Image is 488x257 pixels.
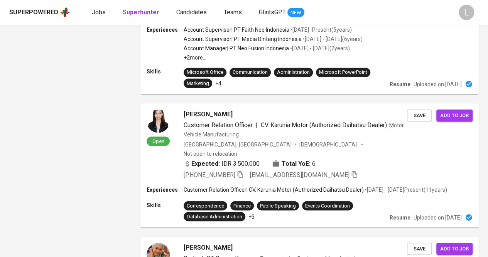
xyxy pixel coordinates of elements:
[407,243,432,255] button: Save
[256,120,258,129] span: |
[92,9,106,16] span: Jobs
[149,138,167,144] span: Open
[147,109,170,133] img: cb19c9a89e52942e39fdb097299ae798.jpg
[259,8,304,17] a: GlintsGPT NEW
[390,80,410,88] p: Resume
[436,243,473,255] button: Add to job
[184,243,233,252] span: [PERSON_NAME]
[176,8,208,17] a: Candidates
[312,159,316,168] span: 6
[233,202,251,209] div: Finance
[224,8,243,17] a: Teams
[260,202,296,209] div: Public Speaking
[407,109,432,121] button: Save
[436,109,473,121] button: Add to job
[184,150,237,157] p: Not open to relocation
[184,159,260,168] div: IDR 3.500.000
[390,213,410,221] p: Resume
[282,159,311,168] b: Total YoE:
[184,26,289,34] p: Account Supervisor | PT Faith Neo Indonesia
[319,69,367,76] div: Microsoft PowerPoint
[187,80,209,87] div: Marketing
[140,103,479,227] a: Open[PERSON_NAME]Customer Relation Officer|CV. Karunia Motor (Authorized Daihatsu Dealer)Motor Ve...
[184,109,233,119] span: [PERSON_NAME]
[411,244,428,253] span: Save
[184,44,289,52] p: Account Manager | PT Neo Fusion Indonesia
[459,5,474,20] div: L
[414,80,462,88] p: Uploaded on [DATE]
[60,7,70,18] img: app logo
[287,9,304,17] span: NEW
[299,140,358,148] span: [DEMOGRAPHIC_DATA]
[289,44,350,52] p: • [DATE] - [DATE] ( 2 years )
[184,122,404,137] span: Motor Vehicle Manufacturing
[277,69,310,76] div: Administration
[440,111,469,120] span: Add to job
[233,69,268,76] div: Communication
[187,69,223,76] div: Microsoft Office
[184,54,363,61] p: +2 more ...
[123,9,159,16] b: Superhunter
[187,213,242,220] div: Database Administration
[147,186,184,193] p: Experiences
[224,9,242,16] span: Teams
[184,186,364,193] p: Customer Relation Officer | CV. Karunia Motor (Authorized Daihatsu Dealer)
[92,8,107,17] a: Jobs
[289,26,352,34] p: • [DATE] - Present ( 5 years )
[147,68,184,75] p: Skills
[9,8,58,17] div: Superpowered
[261,121,387,128] span: CV. Karunia Motor (Authorized Daihatsu Dealer)
[364,186,447,193] p: • [DATE] - [DATE] Present ( 11 years )
[184,140,292,148] div: [GEOGRAPHIC_DATA], [GEOGRAPHIC_DATA]
[305,202,350,209] div: Events Coordination
[411,111,428,120] span: Save
[184,121,253,128] span: Customer Relation Officer
[147,26,184,34] p: Experiences
[259,9,286,16] span: GlintsGPT
[248,213,255,220] p: +3
[250,171,350,178] span: [EMAIL_ADDRESS][DOMAIN_NAME]
[215,79,221,87] p: +4
[302,35,363,43] p: • [DATE] - [DATE] ( 6 years )
[123,8,161,17] a: Superhunter
[184,171,235,178] span: [PHONE_NUMBER]
[414,213,462,221] p: Uploaded on [DATE]
[187,202,224,209] div: Correspondence
[184,35,302,43] p: Account Supervisor | PT Media Bintang Indonesia
[440,244,469,253] span: Add to job
[191,159,220,168] b: Expected:
[147,201,184,209] p: Skills
[9,7,70,18] a: Superpoweredapp logo
[176,9,207,16] span: Candidates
